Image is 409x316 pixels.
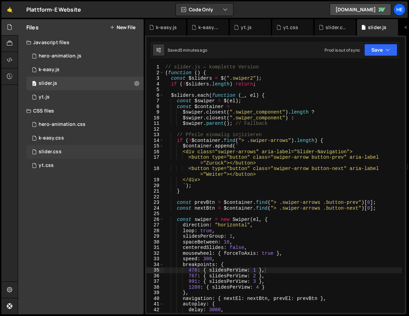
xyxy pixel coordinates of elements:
div: yt.css [283,24,298,31]
div: 19 [146,177,164,183]
a: [DOMAIN_NAME] [330,3,391,16]
div: 29 [146,234,164,239]
div: 9 [146,109,164,115]
div: 42 [146,307,164,313]
div: slider.js [39,80,57,87]
div: 3 [146,76,164,81]
div: 25 [146,211,164,217]
button: New File [110,25,135,30]
div: yt.css [26,159,144,172]
div: 22 [146,194,164,200]
div: 11 [146,121,164,127]
div: yt.js [241,24,252,31]
div: yt.js [39,94,50,100]
button: Code Only [176,3,233,16]
div: 1 [146,64,164,70]
div: k-easy.js [39,67,60,73]
div: 13946/35481.css [26,118,144,131]
button: Save [364,44,397,56]
div: 23 [146,200,164,206]
div: 13946/35478.js [26,49,144,63]
div: k-easy.js [156,24,177,31]
div: 27 [146,222,164,228]
div: Javascript files [18,36,144,49]
div: 14 [146,138,164,144]
a: he [393,3,406,16]
div: 35 [146,267,164,273]
div: yt.js [26,90,144,104]
div: 13 [146,132,164,138]
div: 21 [146,188,164,194]
div: slider.js [26,77,144,90]
div: 39 [146,290,164,296]
div: 33 [146,256,164,262]
div: 7 [146,98,164,104]
div: k-easy.css [39,135,64,141]
div: 32 [146,251,164,256]
div: 40 [146,296,164,302]
div: slider.css [39,149,62,155]
div: 15 [146,143,164,149]
a: 🤙 [1,1,18,18]
span: 2 [32,81,36,87]
div: 24 [146,206,164,211]
div: 2 [146,70,164,76]
div: 8 [146,104,164,110]
div: 36 [146,273,164,279]
div: Saved [168,47,207,53]
div: 30 [146,239,164,245]
div: 17 [146,155,164,166]
div: 5 [146,87,164,93]
div: k-easy.css [198,24,220,31]
div: Plattform-E Website [26,5,81,14]
div: 20 [146,183,164,189]
div: k-easy.js [26,63,144,77]
div: slider.css [326,24,347,31]
div: 10 [146,115,164,121]
div: 6 [146,93,164,98]
h2: Files [26,24,39,31]
div: k-easy.css [26,131,144,145]
div: 16 [146,149,164,155]
div: 34 [146,262,164,268]
div: 18 [146,166,164,177]
div: slider.js [368,24,386,31]
div: CSS files [18,104,144,118]
div: yt.css [39,162,54,169]
div: 31 [146,245,164,251]
div: 41 [146,301,164,307]
div: 28 [146,228,164,234]
div: 38 [146,285,164,290]
div: hero-animation.js [39,53,81,59]
div: 5 minutes ago [180,47,207,53]
div: 4 [146,81,164,87]
div: 12 [146,127,164,132]
div: slider.css [26,145,144,159]
div: 37 [146,279,164,285]
div: Prod is out of sync [325,47,360,53]
div: hero-animation.css [39,121,85,128]
div: 26 [146,217,164,223]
